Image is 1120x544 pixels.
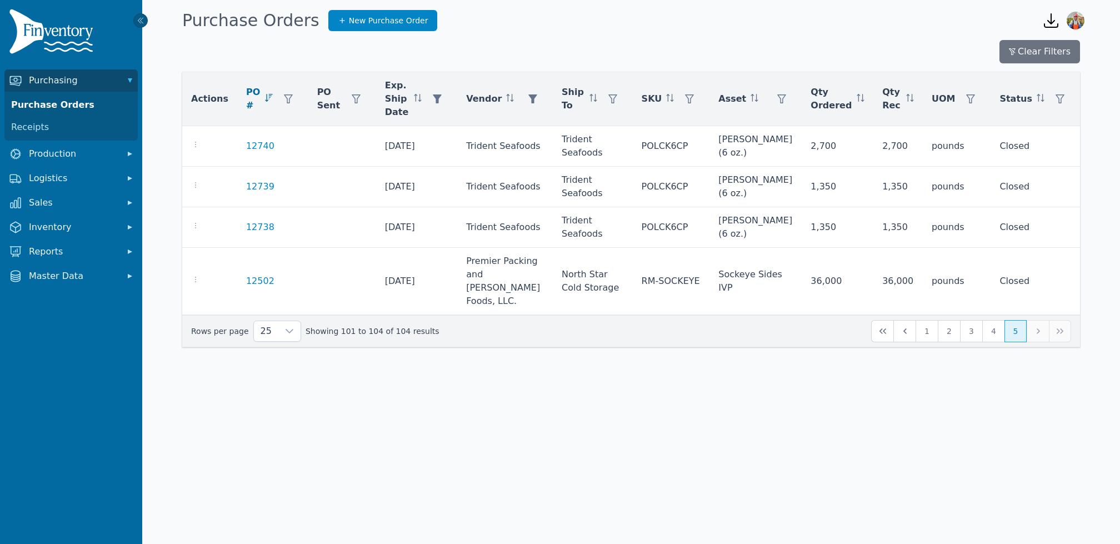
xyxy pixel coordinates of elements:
td: Closed [991,248,1080,315]
td: POLCK6CP [633,207,710,248]
span: Exp. Ship Date [385,79,410,119]
td: 36,000 [802,248,873,315]
td: North Star Cold Storage [553,248,633,315]
a: 12738 [246,221,274,234]
td: POLCK6CP [633,167,710,207]
span: UOM [932,92,956,106]
a: 12740 [246,139,274,153]
span: Asset [718,92,746,106]
a: Purchase Orders [7,94,136,116]
td: pounds [923,126,991,167]
span: Qty Rec [882,86,902,112]
td: 2,700 [873,126,923,167]
button: Page 1 [916,320,938,342]
td: Trident Seafoods [457,207,553,248]
td: Closed [991,207,1080,248]
span: Status [999,92,1032,106]
a: 12502 [246,275,274,288]
button: Page 2 [938,320,960,342]
button: Page 5 [1004,320,1027,342]
a: New Purchase Order [328,10,438,31]
td: [PERSON_NAME] (6 oz.) [709,126,802,167]
span: Logistics [29,172,118,185]
td: 1,350 [802,207,873,248]
span: PO # [246,86,261,112]
td: [PERSON_NAME] (6 oz.) [709,207,802,248]
button: Clear Filters [999,40,1080,63]
span: Reports [29,245,118,258]
td: 36,000 [873,248,923,315]
span: SKU [642,92,662,106]
img: Finventory [9,9,98,58]
span: Rows per page [254,321,278,341]
td: 1,350 [873,207,923,248]
td: Premier Packing and [PERSON_NAME] Foods, LLC. [457,248,553,315]
img: Sera Wheeler [1067,12,1084,29]
button: Master Data [4,265,138,287]
td: RM-SOCKEYE [633,248,710,315]
td: Trident Seafoods [553,126,633,167]
td: pounds [923,248,991,315]
button: Production [4,143,138,165]
button: Previous Page [893,320,916,342]
span: Purchasing [29,74,118,87]
span: Production [29,147,118,161]
td: 1,350 [873,167,923,207]
td: POLCK6CP [633,126,710,167]
td: 2,700 [802,126,873,167]
span: Sales [29,196,118,209]
button: Page 4 [982,320,1004,342]
span: PO Sent [317,86,341,112]
span: Showing 101 to 104 of 104 results [306,326,439,337]
span: Master Data [29,269,118,283]
a: 12739 [246,180,274,193]
td: [DATE] [376,207,458,248]
button: Reports [4,241,138,263]
td: 1,350 [802,167,873,207]
td: Trident Seafoods [457,126,553,167]
td: [DATE] [376,248,458,315]
span: Inventory [29,221,118,234]
td: Trident Seafoods [553,207,633,248]
span: Actions [191,92,228,106]
span: Ship To [562,86,585,112]
td: Trident Seafoods [457,167,553,207]
h1: Purchase Orders [182,11,319,31]
td: pounds [923,167,991,207]
td: Sockeye Sides IVP [709,248,802,315]
td: Closed [991,126,1080,167]
td: [DATE] [376,167,458,207]
button: First Page [871,320,893,342]
td: Trident Seafoods [553,167,633,207]
td: [PERSON_NAME] (6 oz.) [709,167,802,207]
td: [DATE] [376,126,458,167]
button: Purchasing [4,69,138,92]
span: Qty Ordered [811,86,852,112]
td: pounds [923,207,991,248]
span: New Purchase Order [349,15,428,26]
a: Receipts [7,116,136,138]
button: Page 3 [960,320,982,342]
td: Closed [991,167,1080,207]
button: Logistics [4,167,138,189]
button: Inventory [4,216,138,238]
span: Vendor [466,92,502,106]
button: Sales [4,192,138,214]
